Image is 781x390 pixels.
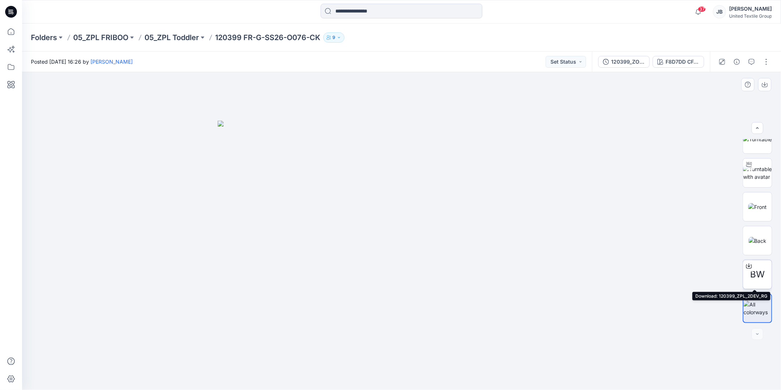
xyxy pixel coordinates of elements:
img: Turntable [743,135,772,143]
div: United Textile Group [729,13,772,19]
a: Folders [31,32,57,43]
button: F8D7DD CFADBE [653,56,704,68]
img: Front [748,203,767,211]
span: BW [750,268,765,281]
div: 120399_ZOL_2DEV_RG [611,58,645,66]
img: eyJhbGciOiJIUzI1NiIsImtpZCI6IjAiLCJzbHQiOiJzZXMiLCJ0eXAiOiJKV1QifQ.eyJkYXRhIjp7InR5cGUiOiJzdG9yYW... [218,121,585,390]
p: 9 [332,33,335,42]
span: 37 [698,6,706,12]
img: All colorways [743,301,771,316]
a: 05_ZPL FRIBOO [73,32,128,43]
button: 120399_ZOL_2DEV_RG [598,56,650,68]
div: [PERSON_NAME] [729,4,772,13]
div: JB [713,5,726,18]
img: Turntable with avatar [743,165,772,181]
span: Posted [DATE] 16:26 by [31,58,133,65]
div: F8D7DD CFADBE [666,58,699,66]
button: 9 [323,32,345,43]
a: 05_ZPL Toddler [145,32,199,43]
a: [PERSON_NAME] [90,58,133,65]
img: Back [749,237,767,245]
p: 120399 FR-G-SS26-O076-CK [215,32,320,43]
button: Details [731,56,743,68]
